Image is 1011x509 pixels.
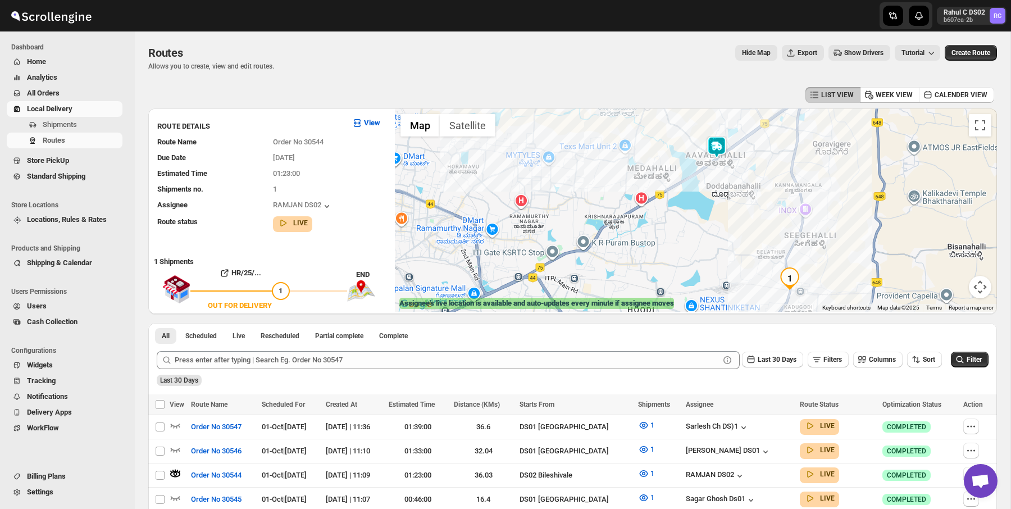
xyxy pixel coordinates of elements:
span: Create Route [951,48,990,57]
button: 1 [631,416,661,434]
span: Last 30 Days [160,376,198,384]
span: Route Name [191,401,227,408]
div: [DATE] | 11:36 [326,421,382,433]
img: shop.svg [162,267,190,311]
span: Routes [43,136,65,144]
span: Partial complete [315,331,363,340]
span: Estimated Time [157,169,207,178]
span: Map data ©2025 [877,305,919,311]
span: 01-Oct | [DATE] [262,422,307,431]
span: Rescheduled [261,331,299,340]
button: Tracking [7,373,122,389]
span: Locations, Rules & Rates [27,215,107,224]
span: Routes [148,46,183,60]
span: Shipments no. [157,185,203,193]
span: Assignee [157,201,188,209]
span: Users [27,302,47,310]
span: Shipping & Calendar [27,258,92,267]
div: [DATE] | 11:09 [326,470,382,481]
span: Route Status [800,401,839,408]
span: Tracking [27,376,56,385]
b: View [364,119,380,127]
span: 1 [650,445,654,453]
button: Order No 30546 [184,442,248,460]
button: Export [782,45,824,61]
span: Products and Shipping [11,244,127,253]
div: RAMJAN DS02 [686,470,745,481]
span: Distance (KMs) [454,401,500,408]
span: Analytics [27,73,57,81]
button: HR/25/... [190,264,290,282]
span: View [170,401,184,408]
button: Last 30 Days [742,352,803,367]
button: Routes [7,133,122,148]
div: DS01 [GEOGRAPHIC_DATA] [520,446,631,457]
a: Report a map error [949,305,994,311]
span: Settings [27,488,53,496]
span: COMPLETED [887,495,926,504]
span: Scheduled [185,331,217,340]
span: Home [27,57,46,66]
button: Tutorial [895,45,940,61]
p: Rahul C DS02 [944,8,985,17]
span: 01-Oct | [DATE] [262,447,307,455]
a: Open this area in Google Maps (opens a new window) [398,297,435,312]
button: Filter [951,352,989,367]
span: Columns [869,356,896,363]
div: DS02 Bileshivale [520,470,631,481]
span: Tutorial [901,49,925,57]
span: Optimization Status [882,401,941,408]
span: Export [798,48,817,57]
div: RAMJAN DS02 [273,201,333,212]
span: Sort [923,356,935,363]
button: 1 [631,440,661,458]
span: Dashboard [11,43,127,52]
button: WorkFlow [7,420,122,436]
span: Order No 30544 [191,470,242,481]
div: [PERSON_NAME] DS01 [686,446,771,457]
button: Map action label [735,45,777,61]
div: 00:46:00 [389,494,447,505]
button: LIVE [804,469,835,480]
button: Locations, Rules & Rates [7,212,122,228]
span: 1 [650,493,654,502]
h3: ROUTE DETAILS [157,121,343,132]
button: Sort [907,352,942,367]
button: Keyboard shortcuts [822,304,871,312]
span: Standard Shipping [27,172,85,180]
span: 01:23:00 [273,169,300,178]
p: b607ea-2b [944,17,985,24]
span: Cash Collection [27,317,78,326]
img: ScrollEngine [9,2,93,30]
button: Sagar Ghosh Ds01 [686,494,757,506]
span: Filters [823,356,842,363]
span: Delivery Apps [27,408,72,416]
div: 1 [778,267,801,290]
b: LIVE [820,422,835,430]
button: View [345,114,387,132]
b: HR/25/... [231,269,261,277]
span: Starts From [520,401,554,408]
span: Last 30 Days [758,356,796,363]
button: Analytics [7,70,122,85]
span: 01-Oct | [DATE] [262,495,307,503]
span: Widgets [27,361,53,369]
button: 1 [631,465,661,483]
a: Terms (opens in new tab) [926,305,942,311]
span: [DATE] [273,153,295,162]
span: All [162,331,170,340]
button: Map camera controls [969,276,991,298]
span: Store Locations [11,201,127,210]
span: CALENDER VIEW [935,90,987,99]
div: 01:23:00 [389,470,447,481]
button: LIST VIEW [805,87,860,103]
button: Home [7,54,122,70]
span: Billing Plans [27,472,66,480]
span: Show Drivers [844,48,884,57]
span: Notifications [27,392,68,401]
button: Order No 30547 [184,418,248,436]
span: Estimated Time [389,401,435,408]
span: All Orders [27,89,60,97]
b: LIVE [293,219,308,227]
